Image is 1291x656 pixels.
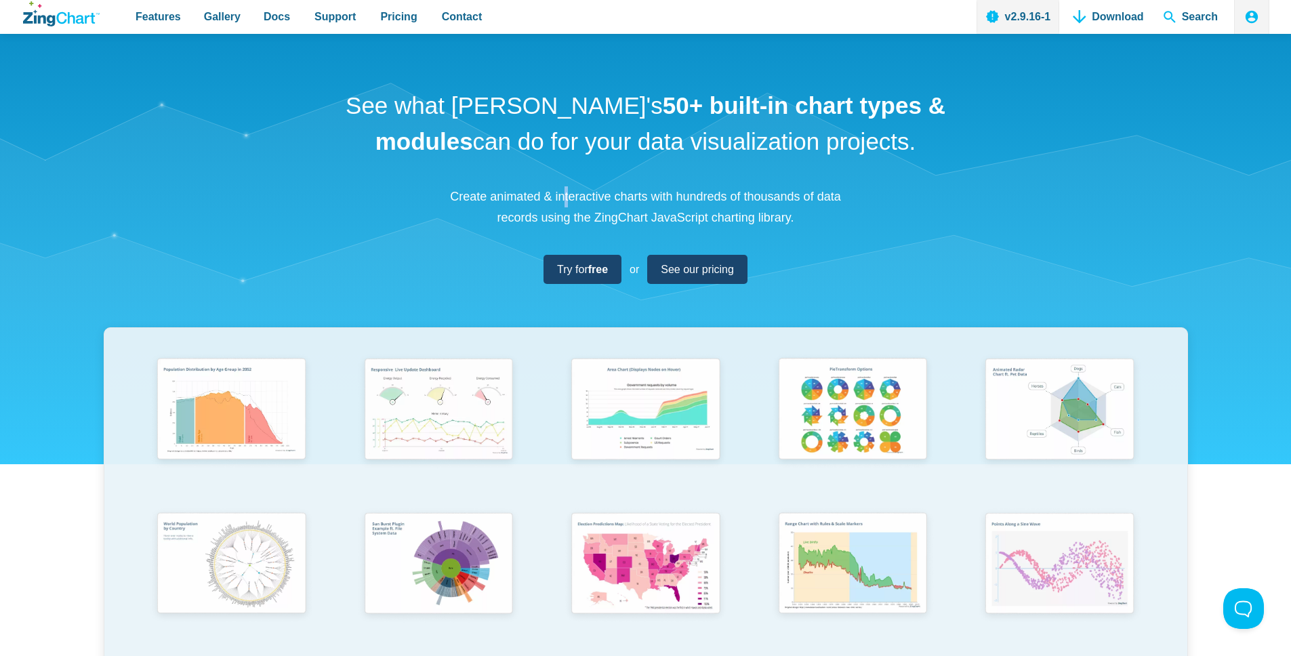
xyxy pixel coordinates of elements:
a: Responsive Live Update Dashboard [335,352,542,506]
iframe: Toggle Customer Support [1223,588,1264,629]
img: Election Predictions Map [562,506,728,624]
a: Population Distribution by Age Group in 2052 [128,352,335,506]
img: Animated Radar Chart ft. Pet Data [977,352,1142,470]
span: Pricing [380,7,417,26]
span: Gallery [204,7,241,26]
span: Features [136,7,181,26]
img: Responsive Live Update Dashboard [356,352,521,470]
span: Contact [442,7,483,26]
span: Docs [264,7,290,26]
span: Support [314,7,356,26]
strong: free [588,264,608,275]
img: Area Chart (Displays Nodes on Hover) [562,352,728,470]
a: Area Chart (Displays Nodes on Hover) [542,352,750,506]
img: World Population by Country [148,506,314,625]
img: Points Along a Sine Wave [977,506,1142,624]
img: Sun Burst Plugin Example ft. File System Data [356,506,521,624]
img: Pie Transform Options [770,352,935,470]
p: Create animated & interactive charts with hundreds of thousands of data records using the ZingCha... [443,186,849,228]
a: Pie Transform Options [749,352,956,506]
img: Range Chart with Rultes & Scale Markers [770,506,935,625]
h1: See what [PERSON_NAME]'s can do for your data visualization projects. [341,88,951,159]
a: ZingChart Logo. Click to return to the homepage [23,1,100,26]
span: Try for [557,260,608,279]
a: Animated Radar Chart ft. Pet Data [956,352,1164,506]
span: See our pricing [661,260,734,279]
strong: 50+ built-in chart types & modules [375,92,945,155]
a: See our pricing [647,255,747,284]
img: Population Distribution by Age Group in 2052 [148,352,314,470]
a: Try forfree [544,255,621,284]
span: or [630,260,639,279]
